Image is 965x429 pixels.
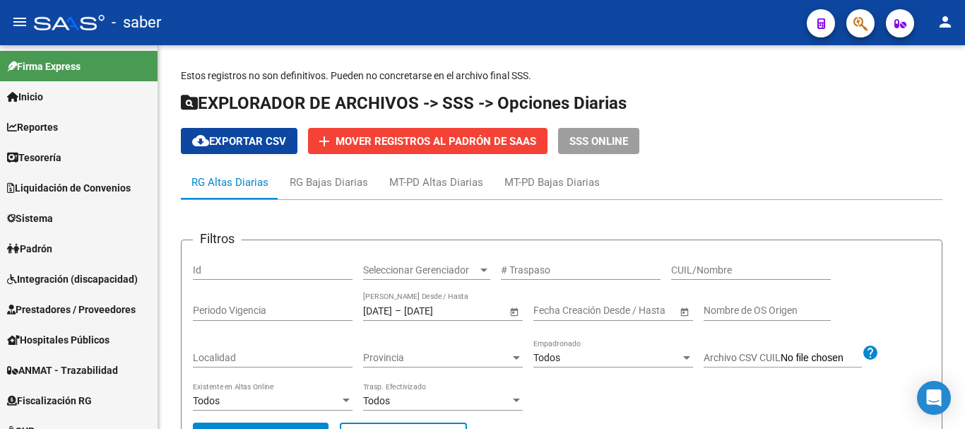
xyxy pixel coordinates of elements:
span: Seleccionar Gerenciador [363,264,478,276]
span: Todos [363,395,390,406]
span: Integración (discapacidad) [7,271,138,287]
button: Open calendar [677,304,692,319]
button: Exportar CSV [181,128,297,154]
span: Inicio [7,89,43,105]
span: - saber [112,7,161,38]
mat-icon: menu [11,13,28,30]
input: Fecha inicio [533,305,585,317]
input: Fecha inicio [363,305,392,317]
button: Open calendar [507,304,521,319]
span: ANMAT - Trazabilidad [7,363,118,378]
span: EXPLORADOR DE ARCHIVOS -> SSS -> Opciones Diarias [181,93,627,113]
button: SSS ONLINE [558,128,639,154]
p: Estos registros no son definitivos. Pueden no concretarse en el archivo final SSS. [181,68,942,83]
span: Exportar CSV [192,135,286,148]
input: Fecha fin [597,305,666,317]
input: Archivo CSV CUIL [781,352,862,365]
span: Archivo CSV CUIL [704,352,781,363]
button: Mover registros al PADRÓN de SAAS [308,128,547,154]
div: MT-PD Bajas Diarias [504,175,600,190]
h3: Filtros [193,229,242,249]
span: Reportes [7,119,58,135]
mat-icon: add [316,133,333,150]
span: Padrón [7,241,52,257]
span: Prestadores / Proveedores [7,302,136,317]
span: SSS ONLINE [569,135,628,148]
div: RG Altas Diarias [191,175,268,190]
span: Hospitales Públicos [7,332,109,348]
span: Fiscalización RG [7,393,92,409]
div: Open Intercom Messenger [917,381,951,415]
span: Liquidación de Convenios [7,180,131,196]
mat-icon: person [937,13,954,30]
span: Tesorería [7,150,61,165]
span: Provincia [363,352,510,364]
div: MT-PD Altas Diarias [389,175,483,190]
span: Todos [193,395,220,406]
mat-icon: help [862,344,879,361]
span: Sistema [7,211,53,226]
span: Firma Express [7,59,81,74]
div: RG Bajas Diarias [290,175,368,190]
span: Mover registros al PADRÓN de SAAS [336,135,536,148]
input: Fecha fin [404,305,473,317]
span: Todos [533,352,560,363]
mat-icon: cloud_download [192,132,209,149]
span: – [395,305,401,317]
